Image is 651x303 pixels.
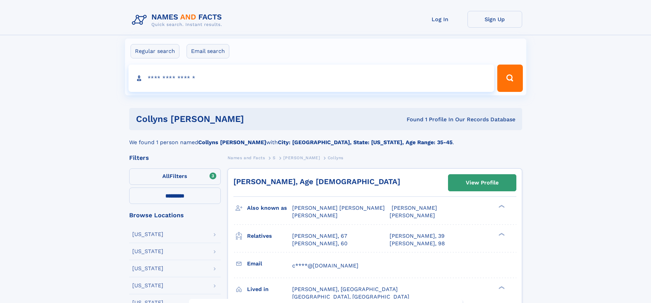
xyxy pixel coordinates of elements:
div: [US_STATE] [132,283,163,288]
a: View Profile [448,175,516,191]
h3: Also known as [247,202,292,214]
div: ❯ [497,232,505,236]
div: We found 1 person named with . [129,130,522,147]
div: Found 1 Profile In Our Records Database [325,116,515,123]
button: Search Button [497,65,523,92]
a: [PERSON_NAME], Age [DEMOGRAPHIC_DATA] [233,177,400,186]
h3: Email [247,258,292,270]
h1: collyns [PERSON_NAME] [136,115,325,123]
h3: Relatives [247,230,292,242]
span: All [162,173,169,179]
a: [PERSON_NAME] [283,153,320,162]
a: [PERSON_NAME], 60 [292,240,348,247]
div: [US_STATE] [132,266,163,271]
label: Filters [129,168,221,185]
div: ❯ [497,285,505,290]
div: Browse Locations [129,212,221,218]
span: [PERSON_NAME] [392,205,437,211]
span: Collyns [328,155,343,160]
span: [PERSON_NAME] [PERSON_NAME] [292,205,385,211]
span: [PERSON_NAME], [GEOGRAPHIC_DATA] [292,286,398,292]
label: Email search [187,44,229,58]
b: Collyns [PERSON_NAME] [198,139,266,146]
span: [PERSON_NAME] [283,155,320,160]
h3: Lived in [247,284,292,295]
a: [PERSON_NAME], 67 [292,232,347,240]
a: [PERSON_NAME], 98 [390,240,445,247]
a: Names and Facts [228,153,265,162]
div: [US_STATE] [132,249,163,254]
label: Regular search [131,44,179,58]
div: ❯ [497,204,505,209]
span: S [273,155,276,160]
a: Sign Up [467,11,522,28]
span: [GEOGRAPHIC_DATA], [GEOGRAPHIC_DATA] [292,293,409,300]
div: View Profile [466,175,499,191]
div: [US_STATE] [132,232,163,237]
a: S [273,153,276,162]
b: City: [GEOGRAPHIC_DATA], State: [US_STATE], Age Range: 35-45 [278,139,452,146]
img: Logo Names and Facts [129,11,228,29]
span: [PERSON_NAME] [390,212,435,219]
a: [PERSON_NAME], 39 [390,232,445,240]
a: Log In [413,11,467,28]
div: Filters [129,155,221,161]
input: search input [128,65,494,92]
span: [PERSON_NAME] [292,212,338,219]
